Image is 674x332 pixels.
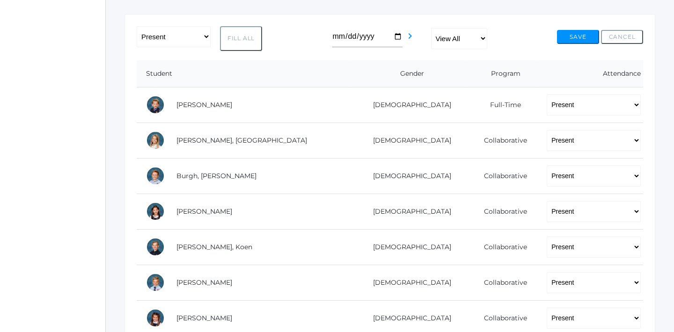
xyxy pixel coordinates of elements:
th: Student [137,60,351,87]
td: Collaborative [467,123,537,158]
td: [DEMOGRAPHIC_DATA] [351,158,467,194]
button: Cancel [601,30,643,44]
i: chevron_right [404,30,416,42]
td: Full-Time [467,87,537,123]
td: [DEMOGRAPHIC_DATA] [351,265,467,300]
a: chevron_right [404,35,416,43]
td: [DEMOGRAPHIC_DATA] [351,87,467,123]
a: [PERSON_NAME] [176,207,232,216]
a: [PERSON_NAME] [176,101,232,109]
td: [DEMOGRAPHIC_DATA] [351,194,467,229]
div: Hazel Doss [146,309,165,327]
td: Collaborative [467,229,537,265]
div: Liam Culver [146,273,165,292]
td: Collaborative [467,194,537,229]
td: [DEMOGRAPHIC_DATA] [351,229,467,265]
div: Nolan Alstot [146,95,165,114]
a: [PERSON_NAME] [176,314,232,322]
a: [PERSON_NAME] [176,278,232,287]
a: [PERSON_NAME], [GEOGRAPHIC_DATA] [176,136,307,144]
button: Fill All [220,26,262,51]
div: Gibson Burgh [146,166,165,185]
div: Isla Armstrong [146,131,165,150]
a: Burgh, [PERSON_NAME] [176,172,256,180]
th: Program [467,60,537,87]
td: [DEMOGRAPHIC_DATA] [351,123,467,158]
div: Whitney Chea [146,202,165,221]
td: Collaborative [467,265,537,300]
th: Gender [351,60,467,87]
div: Koen Crocker [146,238,165,256]
th: Attendance [537,60,643,87]
td: Collaborative [467,158,537,194]
button: Save [557,30,599,44]
a: [PERSON_NAME], Koen [176,243,252,251]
